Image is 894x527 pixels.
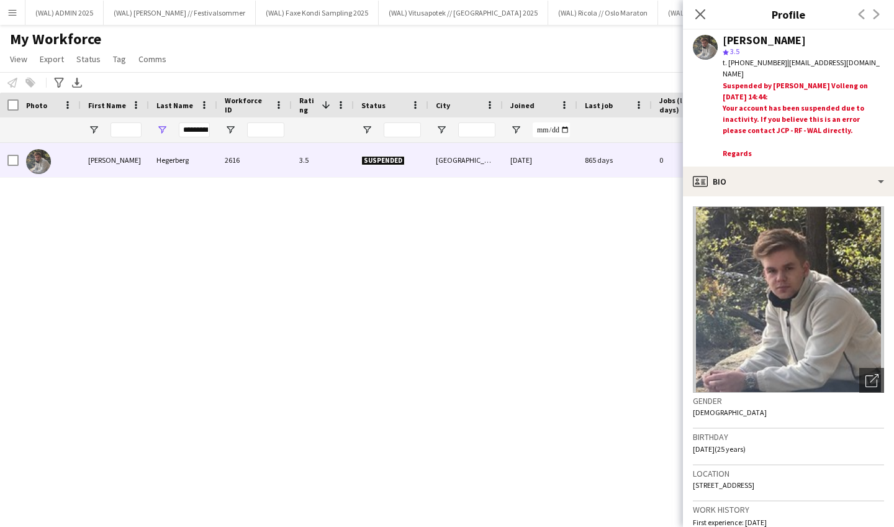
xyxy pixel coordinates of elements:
[533,122,570,137] input: Joined Filter Input
[35,51,69,67] a: Export
[70,75,84,90] app-action-btn: Export XLSX
[292,143,354,177] div: 3.5
[577,143,652,177] div: 865 days
[361,156,405,165] span: Suspended
[256,1,379,25] button: (WAL) Faxe Kondi Sampling 2025
[510,101,535,110] span: Joined
[225,124,236,135] button: Open Filter Menu
[88,101,126,110] span: First Name
[510,124,521,135] button: Open Filter Menu
[76,53,101,65] span: Status
[156,101,193,110] span: Last Name
[40,53,64,65] span: Export
[693,518,884,527] p: First experience: [DATE]
[723,58,787,67] span: t. [PHONE_NUMBER]
[108,51,131,67] a: Tag
[693,395,884,406] h3: Gender
[81,143,149,177] div: [PERSON_NAME]
[10,30,101,48] span: My Workforce
[247,122,284,137] input: Workforce ID Filter Input
[585,101,613,110] span: Last job
[548,1,658,25] button: (WAL) Ricola // Oslo Maraton
[217,143,292,177] div: 2616
[104,1,256,25] button: (WAL) [PERSON_NAME] // Festivalsommer
[723,149,752,158] b: Regards
[361,101,386,110] span: Status
[723,103,864,135] b: Your account has been suspended due to inactivity. If you believe this is an error please contact...
[379,1,548,25] button: (WAL) Vitusapotek // [GEOGRAPHIC_DATA] 2025
[859,368,884,393] div: Open photos pop-in
[88,124,99,135] button: Open Filter Menu
[693,480,754,490] span: [STREET_ADDRESS]
[723,160,808,169] b: [PERSON_NAME] Volleng
[384,122,421,137] input: Status Filter Input
[133,51,171,67] a: Comms
[693,206,884,393] img: Crew avatar or photo
[658,1,730,25] button: (WAL) Coop 2025
[156,124,168,135] button: Open Filter Menu
[71,51,106,67] a: Status
[458,122,495,137] input: City Filter Input
[693,444,746,454] span: [DATE] (25 years)
[730,47,739,56] span: 3.5
[436,101,450,110] span: City
[659,96,710,114] span: Jobs (last 90 days)
[52,75,66,90] app-action-btn: Advanced filters
[723,58,880,78] span: | [EMAIL_ADDRESS][DOMAIN_NAME]
[693,504,884,515] h3: Work history
[26,149,51,174] img: Jonas Hegerberg
[428,143,503,177] div: [GEOGRAPHIC_DATA]
[361,124,372,135] button: Open Filter Menu
[683,6,894,22] h3: Profile
[5,51,32,67] a: View
[138,53,166,65] span: Comms
[503,143,577,177] div: [DATE]
[693,408,767,417] span: [DEMOGRAPHIC_DATA]
[723,35,806,46] div: [PERSON_NAME]
[10,53,27,65] span: View
[693,468,884,479] h3: Location
[113,53,126,65] span: Tag
[652,143,733,177] div: 0
[693,431,884,442] h3: Birthday
[111,122,142,137] input: First Name Filter Input
[436,124,447,135] button: Open Filter Menu
[149,143,217,177] div: Hegerberg
[179,122,210,137] input: Last Name Filter Input
[225,96,269,114] span: Workforce ID
[299,96,317,114] span: Rating
[723,80,884,162] div: Suspended by [PERSON_NAME] Volleng on [DATE] 14:44:
[683,167,894,196] div: Bio
[26,101,47,110] span: Photo
[25,1,104,25] button: (WAL) ADMIN 2025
